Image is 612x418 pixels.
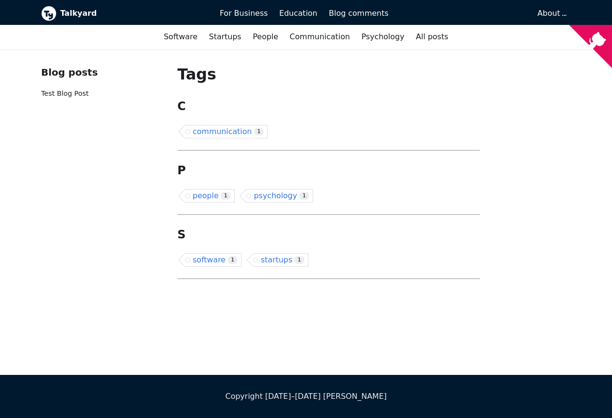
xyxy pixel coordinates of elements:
[246,189,313,203] a: psychology1
[299,192,309,200] span: 1
[279,9,317,18] span: Education
[221,192,230,200] span: 1
[177,163,480,178] h2: P
[41,390,571,403] div: Copyright [DATE]–[DATE] [PERSON_NAME]
[203,29,247,45] a: Startups
[228,256,238,264] span: 1
[356,29,410,45] a: Psychology
[41,65,162,107] nav: Blog recent posts navigation
[254,128,264,136] span: 1
[41,90,88,97] a: Test Blog Post
[177,99,480,113] h2: C
[177,65,480,84] h1: Tags
[185,125,268,138] a: communication1
[410,29,454,45] a: All posts
[185,253,241,267] a: software1
[273,5,323,22] a: Education
[284,29,356,45] a: Communication
[323,5,394,22] a: Blog comments
[158,29,203,45] a: Software
[329,9,389,18] span: Blog comments
[537,9,565,18] a: About
[41,6,56,21] img: Talkyard logo
[177,227,480,242] h2: S
[219,9,268,18] span: For Business
[247,29,284,45] a: People
[295,256,304,264] span: 1
[60,7,206,20] b: Talkyard
[214,5,273,22] a: For Business
[253,253,308,267] a: startups1
[41,65,162,80] div: Blog posts
[41,6,206,21] a: Talkyard logoTalkyard
[185,189,235,203] a: people1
